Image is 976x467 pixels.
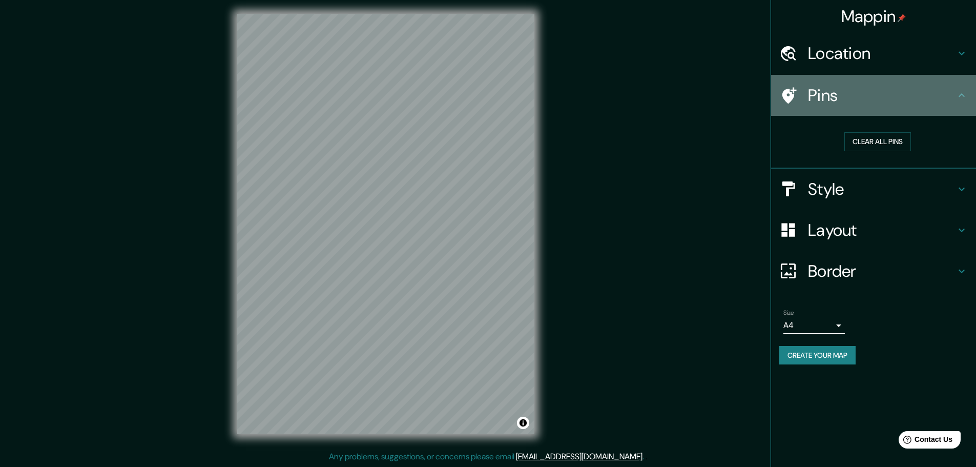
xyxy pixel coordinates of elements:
div: Border [771,251,976,292]
div: Style [771,169,976,210]
div: . [644,451,646,463]
canvas: Map [237,14,534,434]
iframe: Help widget launcher [885,427,965,456]
div: Location [771,33,976,74]
label: Size [783,308,794,317]
button: Clear all pins [844,132,911,151]
p: Any problems, suggestions, or concerns please email . [329,451,644,463]
h4: Pins [808,85,956,106]
h4: Border [808,261,956,281]
div: Layout [771,210,976,251]
h4: Location [808,43,956,64]
a: [EMAIL_ADDRESS][DOMAIN_NAME] [516,451,642,462]
button: Create your map [779,346,856,365]
h4: Style [808,179,956,199]
div: A4 [783,317,845,334]
img: pin-icon.png [898,14,906,22]
h4: Mappin [841,6,906,27]
h4: Layout [808,220,956,240]
div: Pins [771,75,976,116]
button: Toggle attribution [517,417,529,429]
div: . [646,451,648,463]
